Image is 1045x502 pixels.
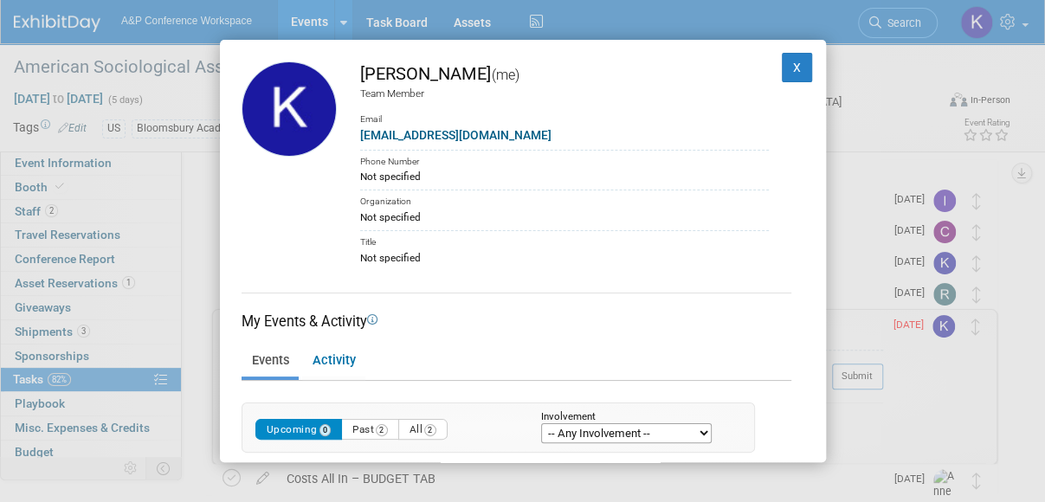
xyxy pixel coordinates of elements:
[376,424,388,436] span: 2
[360,61,769,87] div: [PERSON_NAME]
[242,346,299,376] a: Events
[360,209,769,225] div: Not specified
[360,150,769,170] div: Phone Number
[360,230,769,250] div: Title
[319,424,332,436] span: 0
[255,419,343,441] button: Upcoming0
[424,424,436,436] span: 2
[242,61,337,157] img: Kevin Hillstrom
[782,53,813,82] button: X
[360,128,552,142] a: [EMAIL_ADDRESS][DOMAIN_NAME]
[398,419,448,441] button: All2
[360,250,769,266] div: Not specified
[360,87,769,101] div: Team Member
[360,169,769,184] div: Not specified
[360,101,769,126] div: Email
[491,67,519,83] span: (me)
[302,346,365,376] a: Activity
[360,190,769,209] div: Organization
[242,453,791,488] div: [PERSON_NAME] has no upcoming events.
[242,312,791,331] div: My Events & Activity
[541,412,728,423] div: Involvement
[341,419,399,441] button: Past2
